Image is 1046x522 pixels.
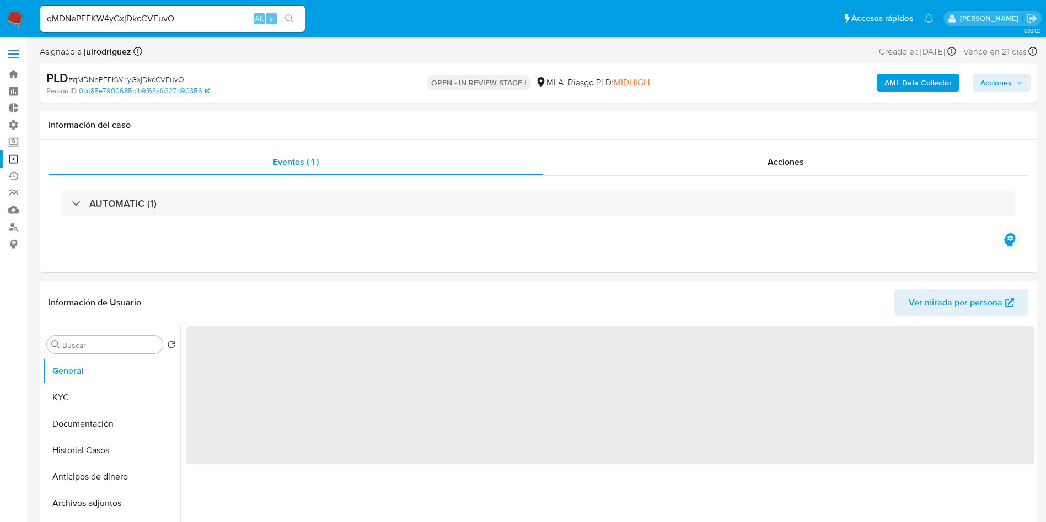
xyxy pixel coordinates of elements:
[49,120,1028,131] h1: Información del caso
[535,77,564,89] div: MLA
[877,74,959,92] button: AML Data Collector
[68,74,184,85] span: # qMDNePEFKW4yGxjDkcCVEuvO
[273,155,319,168] span: Eventos ( 1 )
[42,384,180,411] button: KYC
[270,13,273,24] span: s
[42,490,180,516] button: Archivos adjuntos
[614,76,650,89] span: MIDHIGH
[51,340,60,349] button: Buscar
[768,155,804,168] span: Acciones
[62,191,1015,216] div: AUTOMATIC (1)
[973,74,1031,92] button: Acciones
[89,197,157,209] h3: AUTOMATIC (1)
[42,437,180,464] button: Historial Casos
[186,326,1034,464] span: ‌
[40,46,131,58] span: Asignado a
[40,12,305,26] input: Buscar usuario o caso...
[879,44,956,59] div: Creado el: [DATE]
[62,340,158,350] input: Buscar
[980,74,1012,92] span: Acciones
[42,464,180,490] button: Anticipos de dinero
[884,74,952,92] b: AML Data Collector
[568,77,650,89] span: Riesgo PLD:
[960,13,1022,24] p: gustavo.deseta@mercadolibre.com
[894,289,1028,316] button: Ver mirada por persona
[46,86,77,96] b: Person ID
[255,13,264,24] span: Alt
[82,45,131,58] b: julrodriguez
[49,297,141,308] h1: Información de Usuario
[427,75,531,90] p: OPEN - IN REVIEW STAGE I
[909,289,1002,316] span: Ver mirada por persona
[42,411,180,437] button: Documentación
[1026,13,1038,24] a: Salir
[167,340,176,352] button: Volver al orden por defecto
[278,11,301,26] button: search-icon
[46,69,68,87] b: PLD
[79,86,210,96] a: 0cd85e7900685c1b9f63afc327d90356
[963,46,1027,58] span: Vence en 21 días
[958,44,961,59] span: -
[851,13,913,24] span: Accesos rápidos
[924,14,934,23] a: Notificaciones
[42,358,180,384] button: General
